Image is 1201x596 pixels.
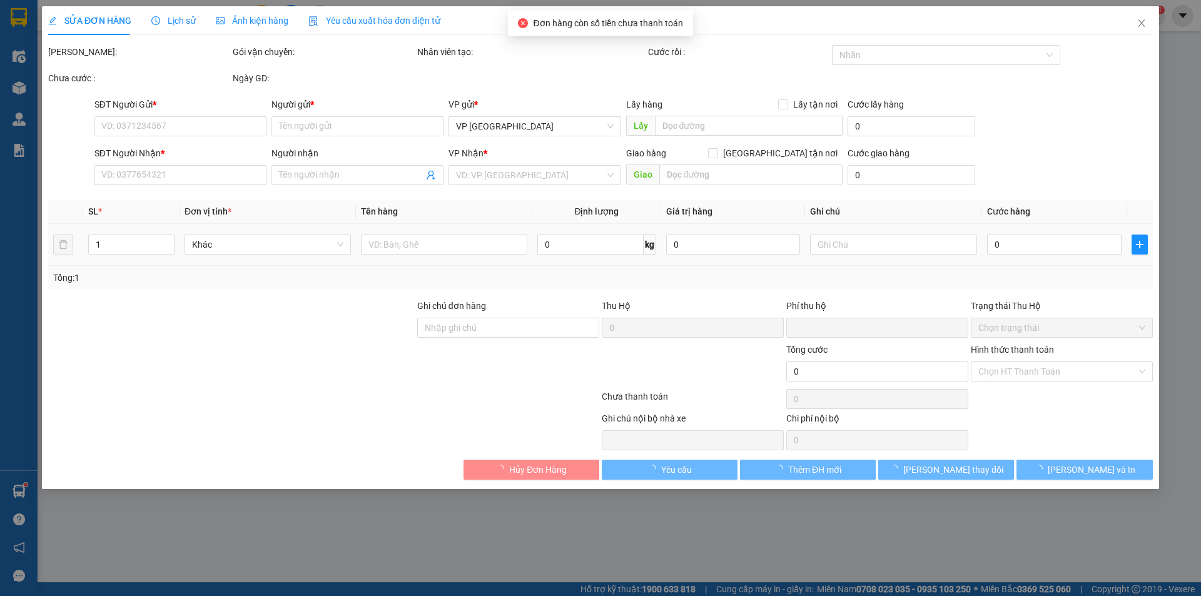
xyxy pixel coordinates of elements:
span: Lấy tận nơi [788,98,843,111]
button: delete [53,235,73,255]
span: VP Nhận [449,148,484,158]
button: plus [1132,235,1148,255]
span: Chọn trạng thái [978,318,1145,337]
div: Chưa thanh toán [600,390,785,412]
div: Tổng: 1 [53,271,464,285]
span: Ảnh kiện hàng [216,16,288,26]
span: clock-circle [151,16,160,25]
button: Hủy Đơn Hàng [464,460,599,480]
div: SĐT Người Gửi [94,98,266,111]
div: Gói vận chuyển: [233,45,415,59]
div: SĐT Người Nhận [94,146,266,160]
div: Ghi chú nội bộ nhà xe [602,412,784,430]
label: Cước lấy hàng [848,99,904,109]
span: Cước hàng [987,206,1030,216]
div: Người nhận [271,146,443,160]
div: Ngày GD: [233,71,415,85]
span: Giao [626,164,659,184]
span: Giá trị hàng [666,206,712,216]
div: Trạng thái Thu Hộ [971,299,1153,313]
span: loading [647,465,661,473]
span: Khác [192,235,343,254]
input: Cước lấy hàng [848,116,975,136]
span: SL [88,206,98,216]
label: Cước giao hàng [848,148,910,158]
div: Phí thu hộ [786,299,968,318]
span: loading [1034,465,1048,473]
input: Dọc đường [655,116,843,136]
label: Ghi chú đơn hàng [417,301,486,311]
span: VP Ninh Bình [457,117,614,136]
span: picture [216,16,225,25]
span: Hủy Đơn Hàng [509,463,567,477]
button: [PERSON_NAME] và In [1017,460,1153,480]
span: Đơn vị tính [185,206,231,216]
input: Cước giao hàng [848,165,975,185]
span: Yêu cầu xuất hóa đơn điện tử [308,16,440,26]
span: loading [889,465,903,473]
div: Người gửi [271,98,443,111]
span: Lấy hàng [626,99,662,109]
span: Thêm ĐH mới [788,463,841,477]
button: [PERSON_NAME] thay đổi [878,460,1014,480]
input: VD: Bàn, Ghế [361,235,527,255]
span: edit [48,16,57,25]
span: kg [644,235,656,255]
button: Thêm ĐH mới [740,460,876,480]
input: Dọc đường [659,164,843,184]
span: [GEOGRAPHIC_DATA] tận nơi [718,146,843,160]
div: [PERSON_NAME]: [48,45,230,59]
img: icon [308,16,318,26]
span: loading [774,465,788,473]
div: Chưa cước : [48,71,230,85]
input: Ghi chú đơn hàng [417,318,599,338]
div: VP gửi [449,98,621,111]
span: Thu Hộ [602,301,631,311]
div: Cước rồi : [648,45,830,59]
button: Close [1124,6,1159,41]
button: Yêu cầu [602,460,737,480]
span: Lịch sử [151,16,196,26]
div: Nhân viên tạo: [417,45,646,59]
input: Ghi Chú [811,235,977,255]
span: loading [495,465,509,473]
span: Tổng cước [786,345,828,355]
th: Ghi chú [806,200,982,224]
label: Hình thức thanh toán [971,345,1054,355]
span: close-circle [518,18,528,28]
span: close [1137,18,1147,28]
span: Định lượng [575,206,619,216]
span: Lấy [626,116,655,136]
span: plus [1132,240,1147,250]
span: [PERSON_NAME] thay đổi [903,463,1003,477]
span: SỬA ĐƠN HÀNG [48,16,131,26]
span: Đơn hàng còn số tiền chưa thanh toán [533,18,682,28]
span: Giao hàng [626,148,666,158]
div: Chi phí nội bộ [786,412,968,430]
span: [PERSON_NAME] và In [1048,463,1135,477]
span: Yêu cầu [661,463,692,477]
span: Tên hàng [361,206,398,216]
span: user-add [427,170,437,180]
